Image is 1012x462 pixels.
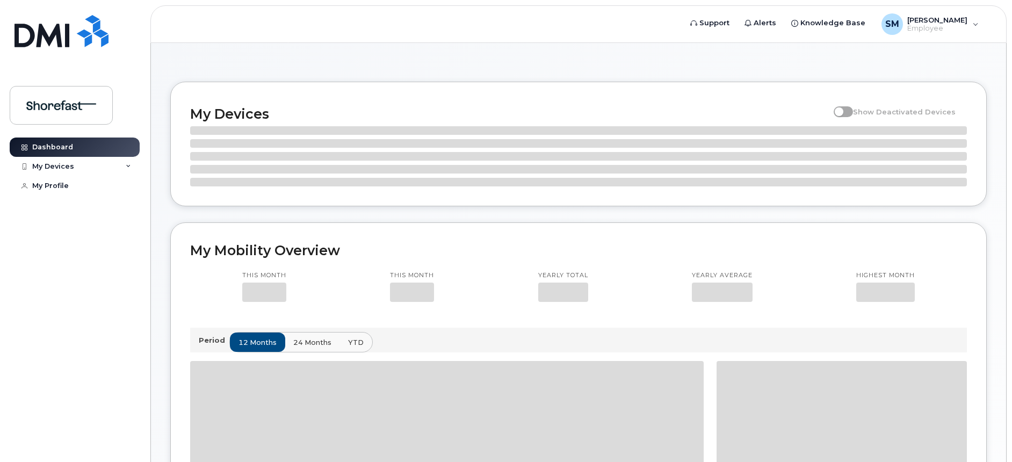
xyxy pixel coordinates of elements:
[190,106,828,122] h2: My Devices
[190,242,967,258] h2: My Mobility Overview
[856,271,915,280] p: Highest month
[293,337,331,348] span: 24 months
[538,271,588,280] p: Yearly total
[692,271,753,280] p: Yearly average
[242,271,286,280] p: This month
[390,271,434,280] p: This month
[834,102,842,110] input: Show Deactivated Devices
[853,107,956,116] span: Show Deactivated Devices
[199,335,229,345] p: Period
[348,337,364,348] span: YTD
